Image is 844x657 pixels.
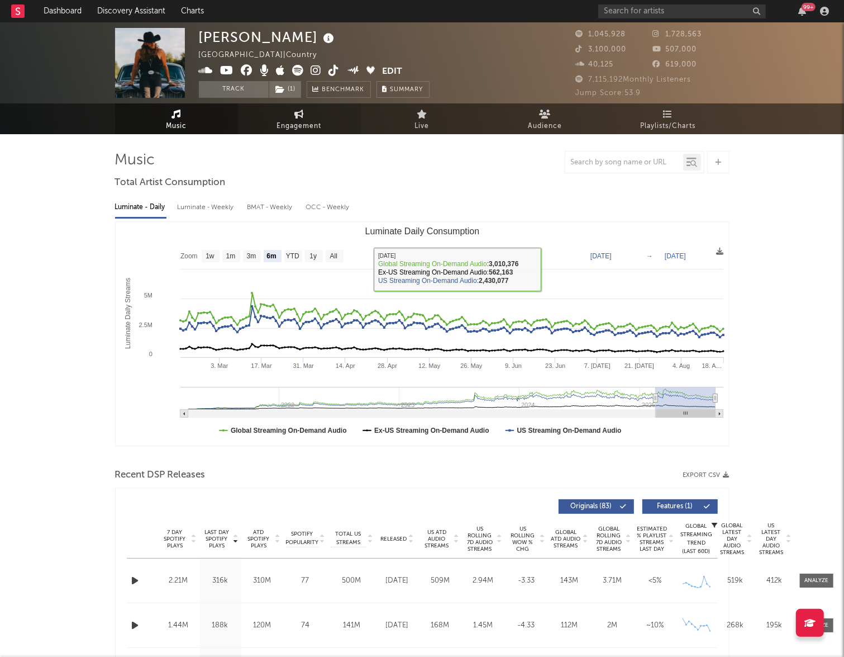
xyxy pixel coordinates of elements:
[576,46,627,53] span: 3,100,000
[594,526,624,552] span: Global Rolling 7D Audio Streams
[285,253,299,261] text: YTD
[758,522,785,556] span: US Latest Day Audio Streams
[199,28,337,46] div: [PERSON_NAME]
[642,499,718,514] button: Features(1)
[528,120,562,133] span: Audience
[160,620,197,631] div: 1.44M
[576,31,626,38] span: 1,045,928
[551,620,588,631] div: 112M
[202,529,232,549] span: Last Day Spotify Plays
[202,620,239,631] div: 188k
[702,362,722,369] text: 18. A…
[202,575,239,587] div: 316k
[178,198,236,217] div: Luminate - Weekly
[683,472,729,479] button: Export CSV
[640,120,695,133] span: Playlists/Charts
[139,322,152,328] text: 2.5M
[484,103,607,134] a: Audience
[508,575,545,587] div: -3.33
[246,253,256,261] text: 3m
[566,503,617,510] span: Originals ( 83 )
[415,120,430,133] span: Live
[758,620,791,631] div: 195k
[646,252,653,260] text: →
[269,81,301,98] button: (1)
[652,61,697,68] span: 619,000
[244,529,274,549] span: ATD Spotify Plays
[160,575,197,587] div: 2.21M
[637,575,674,587] div: <5%
[277,120,322,133] span: Engagement
[293,362,314,369] text: 31. Mar
[802,3,816,11] div: 99 +
[422,529,452,549] span: US ATD Audio Streams
[418,362,441,369] text: 12. May
[211,362,228,369] text: 3. Mar
[465,575,502,587] div: 2.94M
[508,620,545,631] div: -4.33
[508,526,538,552] span: US Rolling WoW % Chg
[238,103,361,134] a: Engagement
[286,575,325,587] div: 77
[180,253,198,261] text: Zoom
[758,575,791,587] div: 412k
[307,81,371,98] a: Benchmark
[673,362,690,369] text: 4. Aug
[598,4,766,18] input: Search for artists
[650,503,701,510] span: Features ( 1 )
[115,198,166,217] div: Luminate - Daily
[269,81,302,98] span: ( 1 )
[115,469,206,482] span: Recent DSP Releases
[576,61,614,68] span: 40,125
[576,76,692,83] span: 7,115,192 Monthly Listeners
[594,620,631,631] div: 2M
[244,620,280,631] div: 120M
[390,87,423,93] span: Summary
[285,530,318,547] span: Spotify Popularity
[680,522,713,556] div: Global Streaming Trend (Last 60D)
[545,362,565,369] text: 23. Jun
[166,120,187,133] span: Music
[199,49,330,62] div: [GEOGRAPHIC_DATA] | Country
[309,253,317,261] text: 1y
[517,427,621,434] text: US Streaming On-Demand Audio
[465,526,495,552] span: US Rolling 7D Audio Streams
[652,46,697,53] span: 507,000
[505,362,522,369] text: 9. Jun
[565,158,683,167] input: Search by song name or URL
[607,103,729,134] a: Playlists/Charts
[422,575,459,587] div: 509M
[331,575,373,587] div: 500M
[381,536,407,542] span: Released
[465,620,502,631] div: 1.45M
[266,253,276,261] text: 6m
[231,427,347,434] text: Global Streaming On-Demand Audio
[798,7,806,16] button: 99+
[376,81,430,98] button: Summary
[460,362,483,369] text: 26. May
[361,103,484,134] a: Live
[199,81,269,98] button: Track
[551,529,581,549] span: Global ATD Audio Streams
[144,292,152,299] text: 5M
[206,253,214,261] text: 1w
[115,103,238,134] a: Music
[551,575,588,587] div: 143M
[149,351,152,357] text: 0
[306,198,351,217] div: OCC - Weekly
[379,575,416,587] div: [DATE]
[594,575,631,587] div: 3.71M
[247,198,295,217] div: BMAT - Weekly
[123,278,131,349] text: Luminate Daily Streams
[637,620,674,631] div: ~ 10 %
[379,620,416,631] div: [DATE]
[116,222,729,446] svg: Luminate Daily Consumption
[244,575,280,587] div: 310M
[652,31,702,38] span: 1,728,563
[719,575,752,587] div: 519k
[330,253,337,261] text: All
[719,522,746,556] span: Global Latest Day Audio Streams
[226,253,235,261] text: 1m
[365,226,479,236] text: Luminate Daily Consumption
[115,176,226,190] span: Total Artist Consumption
